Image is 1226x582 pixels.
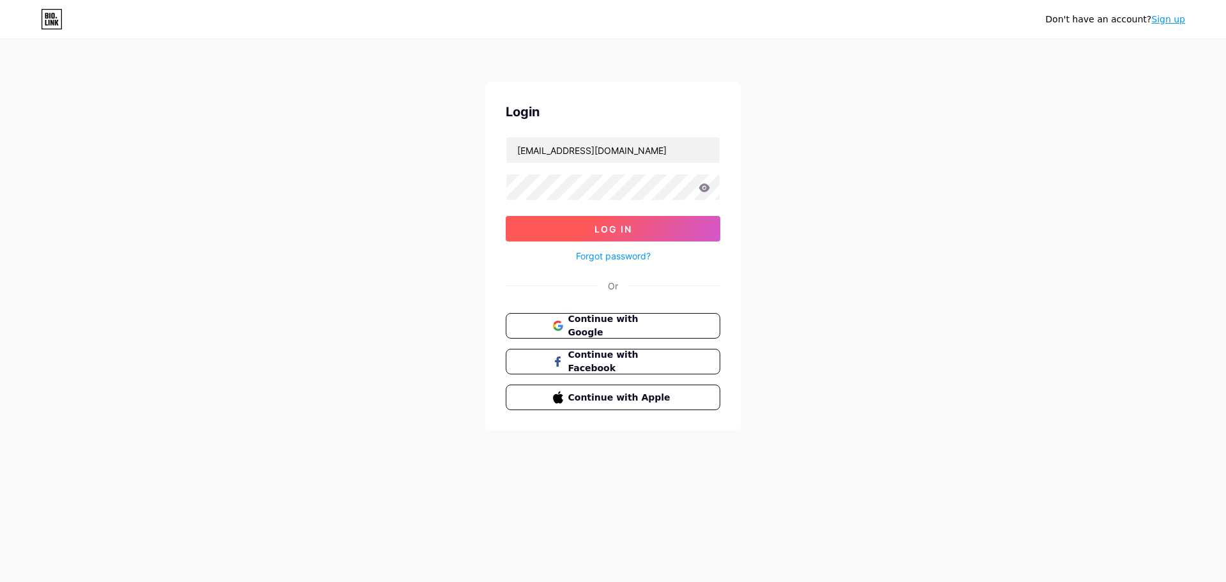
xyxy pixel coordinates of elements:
span: Continue with Facebook [568,348,674,375]
a: Forgot password? [576,249,651,263]
div: Don't have an account? [1045,13,1185,26]
div: Or [608,279,618,293]
input: Username [506,137,720,163]
button: Continue with Apple [506,385,720,410]
button: Log In [506,216,720,241]
span: Continue with Apple [568,391,674,404]
button: Continue with Google [506,313,720,339]
button: Continue with Facebook [506,349,720,374]
a: Sign up [1151,14,1185,24]
span: Continue with Google [568,312,674,339]
div: Login [506,102,720,121]
span: Log In [594,224,632,234]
